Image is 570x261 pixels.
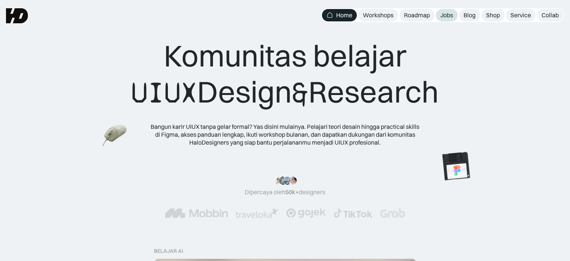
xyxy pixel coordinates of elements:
[459,9,480,21] a: Blog
[363,11,393,19] div: Workshops
[404,11,430,19] div: Roadmap
[486,11,500,19] div: Shop
[150,123,420,146] div: Bangun karir UIUX tanpa gelar formal? Yas disini mulainya. Pelajari teori desain hingga practical...
[399,9,434,21] a: Roadmap
[131,75,197,111] span: UIUX
[322,9,357,21] a: Home
[506,9,536,21] a: Service
[537,9,563,21] a: Collab
[358,9,398,21] a: Workshops
[292,75,308,111] span: &
[154,248,183,254] div: belajar ai
[131,38,439,111] div: Komunitas belajar Design Research
[436,9,458,21] a: Jobs
[440,11,453,19] div: Jobs
[464,11,476,19] div: Blog
[285,188,299,196] span: 50k+
[510,11,531,19] div: Service
[336,11,352,19] div: Home
[245,188,325,196] div: Dipercaya oleh designers
[482,9,504,21] a: Shop
[542,11,559,19] div: Collab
